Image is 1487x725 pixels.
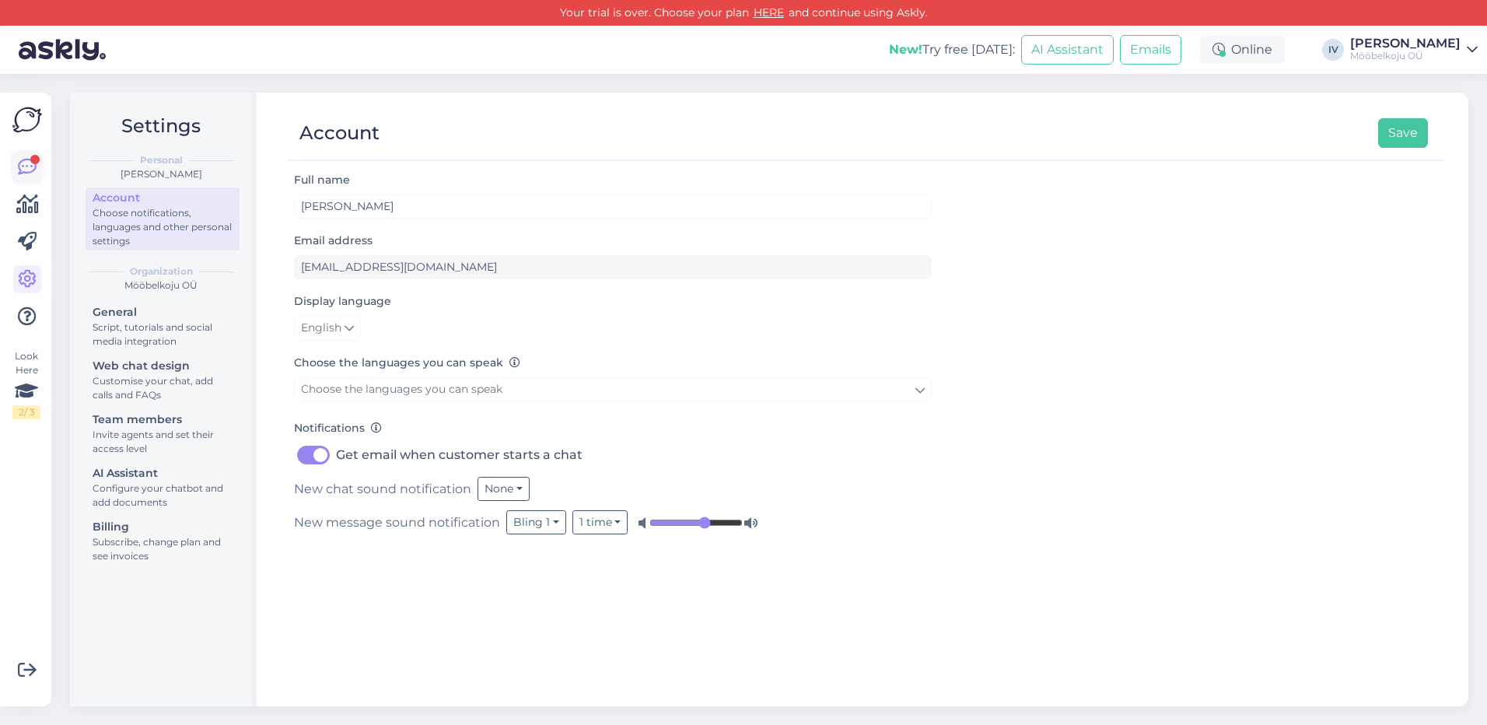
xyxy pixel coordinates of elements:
div: Choose notifications, languages and other personal settings [93,206,233,248]
div: Mööbelkoju OÜ [1350,50,1461,62]
div: Customise your chat, add calls and FAQs [93,374,233,402]
button: None [478,477,530,501]
a: AccountChoose notifications, languages and other personal settings [86,187,240,250]
div: AI Assistant [93,465,233,482]
div: Configure your chatbot and add documents [93,482,233,510]
div: Subscribe, change plan and see invoices [93,535,233,563]
label: Get email when customer starts a chat [336,443,583,468]
div: Look Here [12,349,40,419]
div: [PERSON_NAME] [1350,37,1461,50]
button: 1 time [572,510,628,534]
div: Billing [93,519,233,535]
b: Personal [140,153,183,167]
button: Emails [1120,35,1181,65]
img: Askly Logo [12,105,42,135]
div: [PERSON_NAME] [82,167,240,181]
a: Team membersInvite agents and set their access level [86,409,240,458]
a: Web chat designCustomise your chat, add calls and FAQs [86,355,240,405]
div: New chat sound notification [294,477,932,501]
button: Bling 1 [506,510,566,534]
label: Email address [294,233,373,249]
div: 2 / 3 [12,405,40,419]
div: Web chat design [93,358,233,374]
a: BillingSubscribe, change plan and see invoices [86,517,240,566]
div: Try free [DATE]: [889,40,1015,59]
div: Account [299,118,380,148]
label: Notifications [294,420,382,436]
div: Invite agents and set their access level [93,428,233,456]
span: Choose the languages you can speak [301,382,502,396]
label: Choose the languages you can speak [294,355,520,371]
label: Full name [294,172,350,188]
a: English [294,316,361,341]
a: HERE [749,5,789,19]
b: Organization [130,264,193,278]
input: Enter email [294,255,932,279]
div: Script, tutorials and social media integration [93,320,233,348]
div: General [93,304,233,320]
label: Display language [294,293,391,310]
div: Account [93,190,233,206]
div: Team members [93,412,233,428]
div: Mööbelkoju OÜ [82,278,240,292]
a: [PERSON_NAME]Mööbelkoju OÜ [1350,37,1478,62]
button: AI Assistant [1021,35,1114,65]
b: New! [889,42,922,57]
div: Online [1200,36,1285,64]
a: GeneralScript, tutorials and social media integration [86,302,240,351]
input: Enter name [294,194,932,219]
div: New message sound notification [294,510,932,534]
a: Choose the languages you can speak [294,377,932,401]
a: AI AssistantConfigure your chatbot and add documents [86,463,240,512]
h2: Settings [82,111,240,141]
span: English [301,320,341,337]
div: IV [1322,39,1344,61]
button: Save [1378,118,1428,148]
